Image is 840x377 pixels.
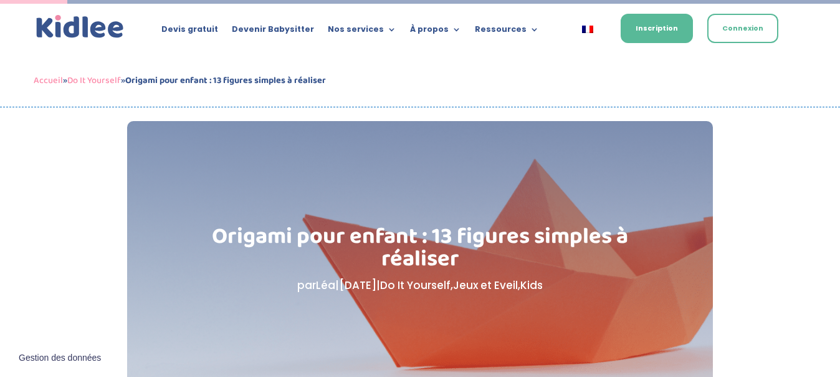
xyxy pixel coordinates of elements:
[190,225,651,277] h1: Origami pour enfant : 13 figures simples à réaliser
[19,353,101,364] span: Gestion des données
[380,278,451,293] a: Do It Yourself
[453,278,518,293] a: Jeux et Eveil
[520,278,543,293] a: Kids
[339,278,376,293] span: [DATE]
[190,277,651,295] p: par | | , ,
[316,278,335,293] a: Léa
[11,345,108,371] button: Gestion des données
